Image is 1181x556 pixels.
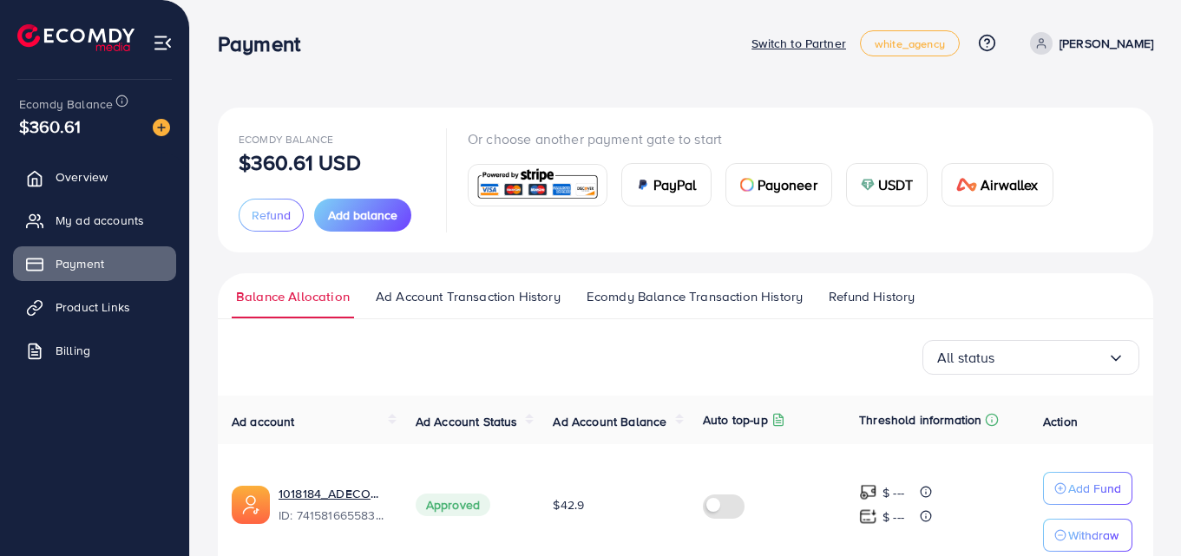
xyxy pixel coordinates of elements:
[1023,32,1153,55] a: [PERSON_NAME]
[725,163,832,206] a: cardPayoneer
[376,287,561,306] span: Ad Account Transaction History
[937,344,995,371] span: All status
[956,178,977,192] img: card
[861,178,875,192] img: card
[328,206,397,224] span: Add balance
[587,287,803,306] span: Ecomdy Balance Transaction History
[878,174,914,195] span: USDT
[860,30,960,56] a: white_agency
[232,413,295,430] span: Ad account
[56,212,144,229] span: My ad accounts
[758,174,817,195] span: Payoneer
[13,246,176,281] a: Payment
[1043,472,1132,505] button: Add Fund
[19,114,81,139] span: $360.61
[1060,33,1153,54] p: [PERSON_NAME]
[922,340,1139,375] div: Search for option
[17,24,135,51] img: logo
[1043,519,1132,552] button: Withdraw
[636,178,650,192] img: card
[56,298,130,316] span: Product Links
[236,287,350,306] span: Balance Allocation
[416,494,490,516] span: Approved
[279,485,388,525] div: <span class='underline'>1018184_ADECOM_1726629369576</span></br>7415816655839723537
[995,344,1107,371] input: Search for option
[239,132,333,147] span: Ecomdy Balance
[875,38,945,49] span: white_agency
[314,199,411,232] button: Add balance
[56,255,104,272] span: Payment
[859,409,981,430] p: Threshold information
[1068,478,1121,499] p: Add Fund
[13,203,176,238] a: My ad accounts
[882,507,904,527] p: $ ---
[829,287,915,306] span: Refund History
[232,486,270,524] img: ic-ads-acc.e4c84228.svg
[653,174,697,195] span: PayPal
[19,95,113,113] span: Ecomdy Balance
[846,163,928,206] a: cardUSDT
[13,160,176,194] a: Overview
[1043,413,1078,430] span: Action
[13,290,176,324] a: Product Links
[239,199,304,232] button: Refund
[859,483,877,501] img: top-up amount
[279,485,388,502] a: 1018184_ADECOM_1726629369576
[751,33,846,54] p: Switch to Partner
[621,163,712,206] a: cardPayPal
[981,174,1038,195] span: Airwallex
[859,507,877,526] img: top-up amount
[1068,525,1119,546] p: Withdraw
[252,206,291,224] span: Refund
[703,409,768,430] p: Auto top-up
[468,164,607,206] a: card
[553,496,584,513] span: $42.9
[153,33,173,53] img: menu
[468,128,1067,149] p: Or choose another payment gate to start
[740,178,754,192] img: card
[56,168,108,186] span: Overview
[279,507,388,524] span: ID: 7415816655839723537
[882,482,904,503] p: $ ---
[553,413,666,430] span: Ad Account Balance
[56,342,90,359] span: Billing
[416,413,518,430] span: Ad Account Status
[239,152,361,173] p: $360.61 USD
[153,119,170,136] img: image
[1107,478,1168,543] iframe: Chat
[942,163,1053,206] a: cardAirwallex
[13,333,176,368] a: Billing
[474,167,601,204] img: card
[218,31,314,56] h3: Payment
